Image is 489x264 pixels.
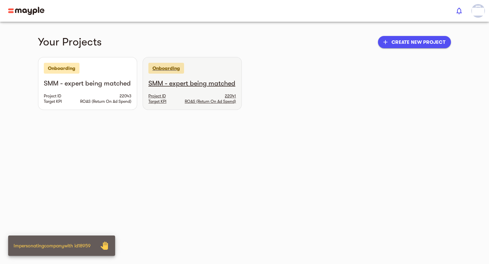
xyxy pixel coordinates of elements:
h4: Your Projects [38,35,373,49]
span: 22043 [120,93,131,99]
span: ROAS (Return On Ad Spend) [185,99,236,104]
h6: SMM - expert being matched [44,79,131,88]
button: Create new project [378,36,451,48]
span: ROAS (Return On Ad Spend) [80,99,131,104]
button: OnboardingSMM - expert being matchedProject ID22041Target KPIROAS (Return On Ad Spend) [143,57,241,110]
p: Onboarding [148,63,184,74]
a: OnboardingSMM - expert being matchedProject ID22041Target KPIROAS (Return On Ad Spend) [143,57,242,110]
button: OnboardingSMM - expert being matchedProject ID22043Target KPIROAS (Return On Ad Spend) [38,57,137,110]
span: Stop Impersonation [96,238,112,254]
span: 22041 [225,93,236,99]
span: Project ID [44,93,61,99]
span: Project ID [148,93,166,99]
button: show 0 new notifications [451,3,467,19]
span: Create new project [383,38,446,46]
p: Onboarding [44,63,79,74]
img: Main logo [8,7,44,15]
span: add [382,39,389,45]
span: Impersonating company with id 18959 [14,243,91,248]
span: Target KPI [44,99,62,104]
span: Target KPI [148,99,166,104]
h6: SMM - expert being matched [148,79,236,88]
img: bm_silhouette.png [471,4,485,18]
button: Close [96,238,112,254]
